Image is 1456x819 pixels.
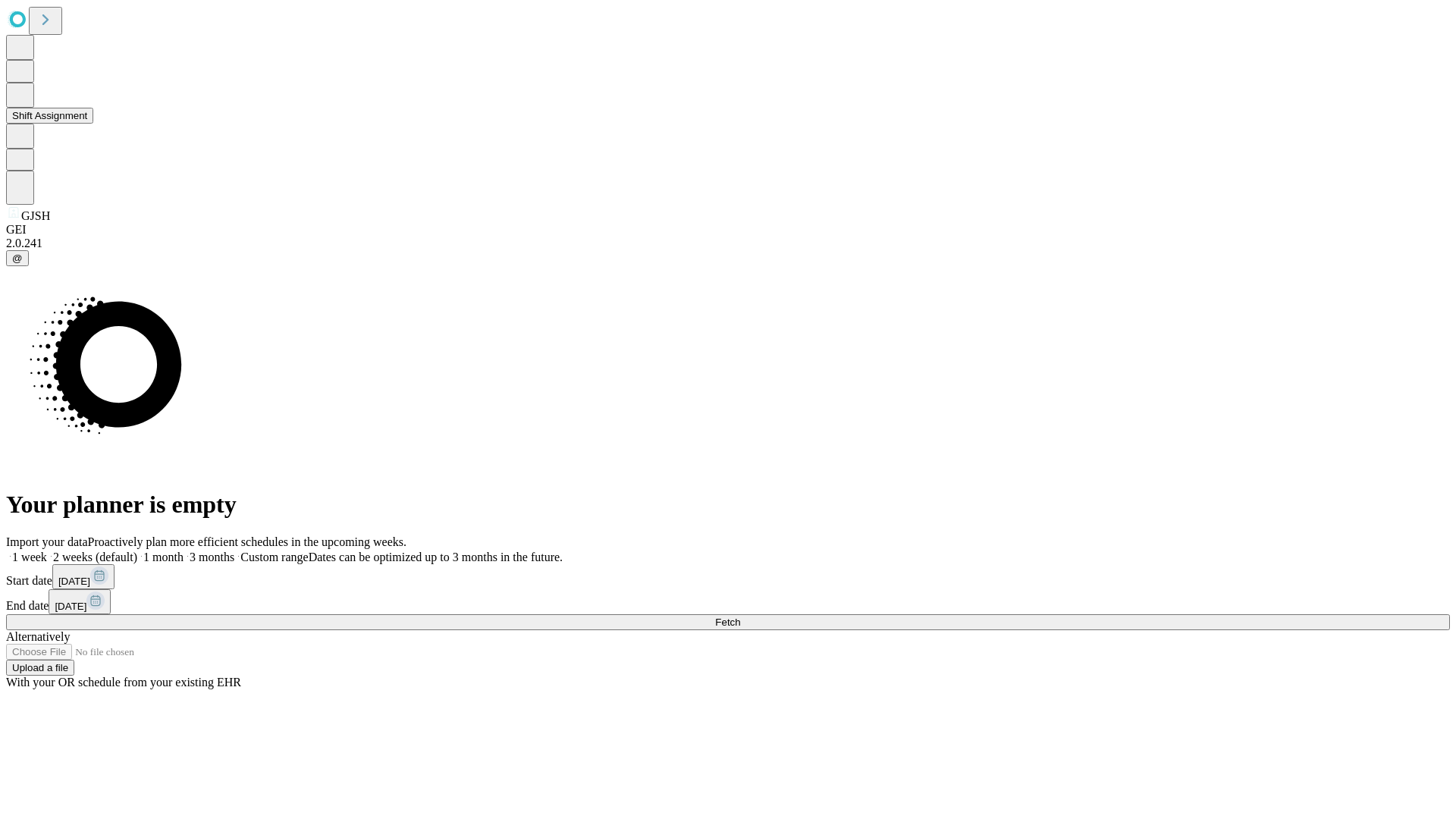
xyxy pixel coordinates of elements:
[6,491,1450,519] h1: Your planner is empty
[6,614,1450,630] button: Fetch
[55,601,86,612] span: [DATE]
[6,535,88,548] span: Import your data
[6,660,74,676] button: Upload a file
[21,209,50,222] span: GJSH
[143,551,184,563] span: 1 month
[6,108,93,124] button: Shift Assignment
[6,250,29,266] button: @
[53,551,137,563] span: 2 weeks (default)
[240,551,308,563] span: Custom range
[190,551,234,563] span: 3 months
[49,589,111,614] button: [DATE]
[6,223,1450,237] div: GEI
[715,617,740,628] span: Fetch
[6,630,70,643] span: Alternatively
[6,564,1450,589] div: Start date
[12,551,47,563] span: 1 week
[6,237,1450,250] div: 2.0.241
[88,535,406,548] span: Proactively plan more efficient schedules in the upcoming weeks.
[6,589,1450,614] div: End date
[52,564,115,589] button: [DATE]
[309,551,563,563] span: Dates can be optimized up to 3 months in the future.
[6,676,241,689] span: With your OR schedule from your existing EHR
[58,576,90,587] span: [DATE]
[12,253,23,264] span: @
